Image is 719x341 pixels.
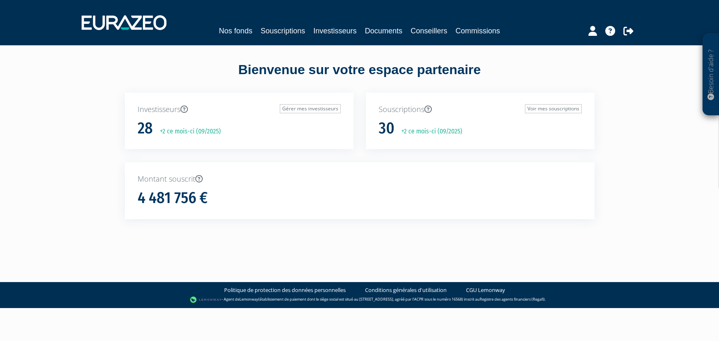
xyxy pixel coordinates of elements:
a: Lemonway [239,297,258,302]
img: 1732889491-logotype_eurazeo_blanc_rvb.png [82,15,166,30]
a: Politique de protection des données personnelles [224,286,346,294]
a: Conditions générales d'utilisation [365,286,447,294]
p: +2 ce mois-ci (09/2025) [396,127,462,136]
img: logo-lemonway.png [190,296,222,304]
a: Conseillers [411,25,447,37]
a: Voir mes souscriptions [525,104,582,113]
p: Investisseurs [138,104,341,115]
p: +2 ce mois-ci (09/2025) [154,127,221,136]
a: Documents [365,25,403,37]
a: Nos fonds [219,25,252,37]
div: Bienvenue sur votre espace partenaire [119,61,601,93]
p: Montant souscrit [138,174,582,185]
p: Besoin d'aide ? [706,37,716,112]
p: Souscriptions [379,104,582,115]
a: Commissions [456,25,500,37]
a: CGU Lemonway [466,286,505,294]
div: - Agent de (établissement de paiement dont le siège social est situé au [STREET_ADDRESS], agréé p... [8,296,711,304]
a: Registre des agents financiers (Regafi) [480,297,545,302]
h1: 28 [138,120,153,137]
a: Investisseurs [313,25,356,37]
h1: 30 [379,120,394,137]
h1: 4 481 756 € [138,189,208,207]
a: Souscriptions [260,25,305,37]
a: Gérer mes investisseurs [280,104,341,113]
